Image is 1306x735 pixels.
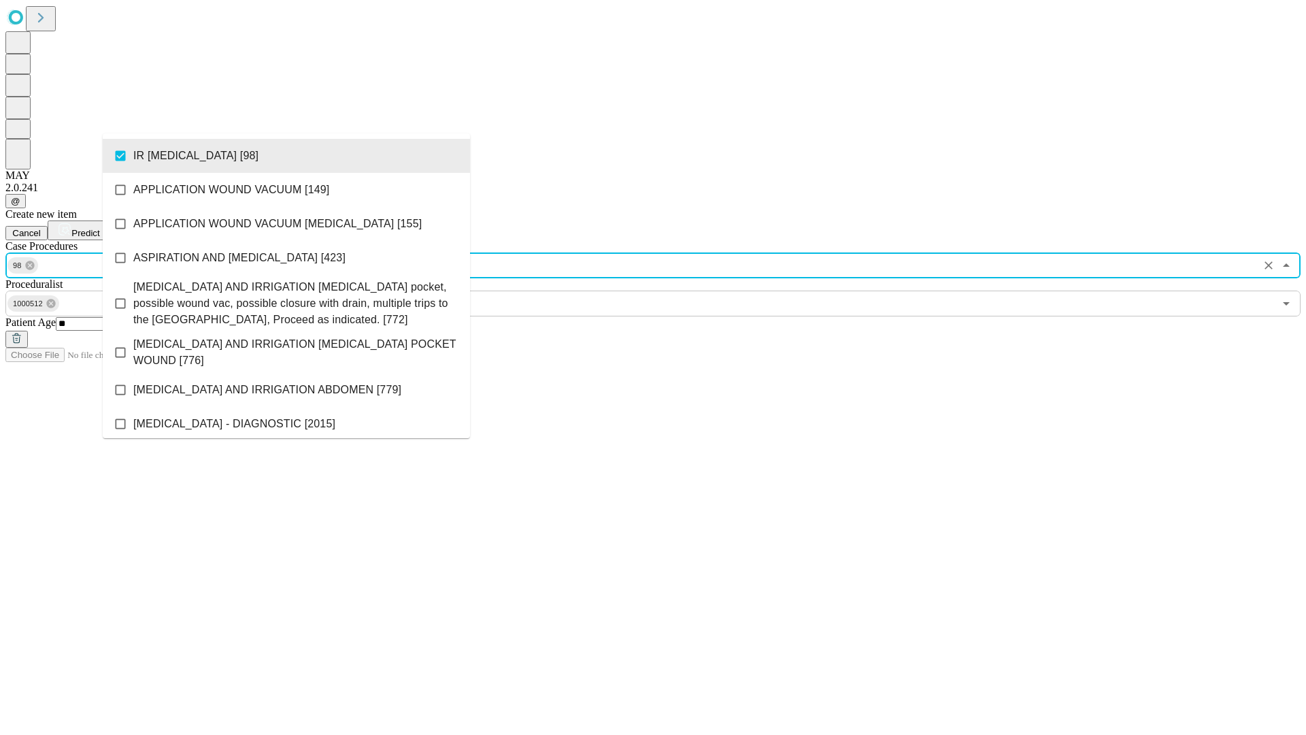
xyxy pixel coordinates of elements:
[1277,294,1296,313] button: Open
[5,316,56,328] span: Patient Age
[71,228,99,238] span: Predict
[133,148,258,164] span: IR [MEDICAL_DATA] [98]
[133,250,346,266] span: ASPIRATION AND [MEDICAL_DATA] [423]
[7,295,59,312] div: 1000512
[5,194,26,208] button: @
[133,279,459,328] span: [MEDICAL_DATA] AND IRRIGATION [MEDICAL_DATA] pocket, possible wound vac, possible closure with dr...
[5,240,78,252] span: Scheduled Procedure
[5,226,48,240] button: Cancel
[7,258,27,274] span: 98
[133,336,459,369] span: [MEDICAL_DATA] AND IRRIGATION [MEDICAL_DATA] POCKET WOUND [776]
[11,196,20,206] span: @
[5,182,1301,194] div: 2.0.241
[1277,256,1296,275] button: Close
[133,182,329,198] span: APPLICATION WOUND VACUUM [149]
[7,257,38,274] div: 98
[1259,256,1278,275] button: Clear
[5,278,63,290] span: Proceduralist
[133,382,401,398] span: [MEDICAL_DATA] AND IRRIGATION ABDOMEN [779]
[5,169,1301,182] div: MAY
[7,296,48,312] span: 1000512
[48,220,110,240] button: Predict
[5,208,77,220] span: Create new item
[133,216,422,232] span: APPLICATION WOUND VACUUM [MEDICAL_DATA] [155]
[12,228,41,238] span: Cancel
[133,416,335,432] span: [MEDICAL_DATA] - DIAGNOSTIC [2015]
